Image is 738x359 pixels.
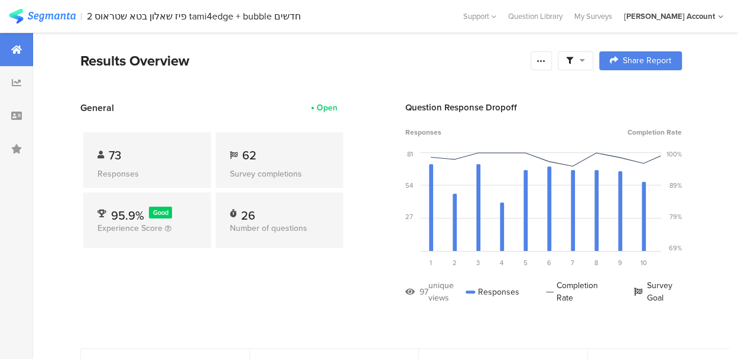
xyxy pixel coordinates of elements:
div: Support [463,7,496,25]
div: [PERSON_NAME] Account [624,11,715,22]
span: 95.9% [111,207,144,224]
span: 1 [430,258,432,267]
a: Question Library [502,11,568,22]
span: Number of questions [230,222,307,234]
span: 9 [618,258,622,267]
div: Survey completions [230,168,329,180]
span: Good [153,208,168,217]
div: 26 [241,207,255,218]
div: 2 פיז שאלון בטא שטראוס tami4edge + bubble חדשים [87,11,301,22]
span: 6 [547,258,551,267]
div: 89% [669,181,682,190]
div: Completion Rate [546,279,607,304]
span: 73 [109,146,121,164]
span: Experience Score [97,222,162,234]
span: 62 [242,146,256,164]
span: 8 [594,258,598,267]
span: 10 [641,258,647,267]
div: 100% [667,149,682,159]
span: Share Report [623,57,671,65]
div: Responses [97,168,197,180]
span: Responses [405,127,441,138]
div: Responses [466,279,519,304]
div: 97 [420,286,428,298]
div: Question Response Dropoff [405,101,682,114]
span: Completion Rate [628,127,682,138]
span: 4 [500,258,503,267]
a: My Surveys [568,11,618,22]
div: 54 [405,181,413,190]
div: Survey Goal [633,279,682,304]
img: segmanta logo [9,9,76,24]
span: General [80,101,114,115]
div: unique views [428,279,466,304]
span: 5 [524,258,528,267]
div: Open [317,102,337,114]
div: 79% [669,212,682,221]
div: 69% [669,243,682,253]
div: | [80,9,82,23]
span: 3 [476,258,480,267]
span: 7 [571,258,574,267]
span: 2 [453,258,457,267]
div: 27 [405,212,413,221]
div: Results Overview [80,50,525,71]
div: 81 [407,149,413,159]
